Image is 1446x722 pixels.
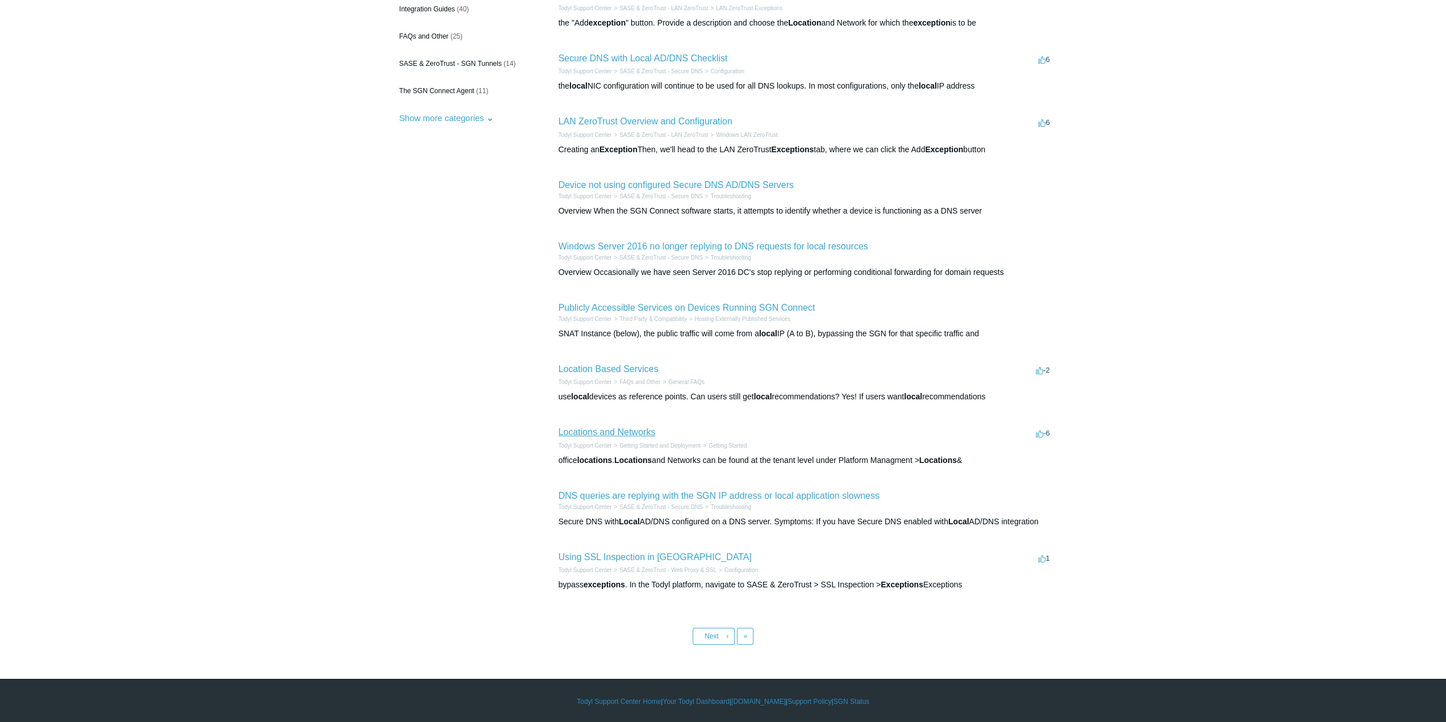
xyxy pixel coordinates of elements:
a: Todyl Support Center [559,379,612,385]
a: [DOMAIN_NAME] [731,696,786,707]
button: Show more categories [394,107,499,128]
em: Exceptions [881,580,923,589]
a: Troubleshooting [710,254,751,261]
li: LAN ZeroTrust Exceptions [708,4,782,12]
li: Windows LAN ZeroTrust [708,131,777,139]
a: Getting Started [709,443,747,449]
a: Todyl Support Center [559,567,612,573]
span: (25) [451,32,462,40]
li: Troubleshooting [703,192,751,201]
a: Todyl Support Center [559,5,612,11]
span: (11) [476,87,488,95]
a: Next [693,628,735,645]
em: locations [577,456,612,465]
li: Todyl Support Center [559,378,612,386]
em: exceptions [584,580,625,589]
a: FAQs and Other (25) [394,26,526,47]
li: SASE & ZeroTrust - Web Proxy & SSL [611,566,716,574]
a: Windows LAN ZeroTrust [716,132,778,138]
li: SASE & ZeroTrust - Secure DNS [611,503,702,511]
em: local [571,392,589,401]
a: SASE & ZeroTrust - Secure DNS [619,504,702,510]
span: » [743,632,747,640]
em: Local [619,517,640,526]
span: Next [705,632,719,640]
li: SASE & ZeroTrust - LAN ZeroTrust [611,131,708,139]
a: Todyl Support Center Home [577,696,661,707]
a: Troubleshooting [710,193,751,199]
div: the NIC configuration will continue to be used for all DNS lookups. In most configurations, only ... [559,80,1053,92]
li: General FAQs [661,378,705,386]
a: Configuration [724,567,758,573]
li: SASE & ZeroTrust - Secure DNS [611,67,702,76]
li: Todyl Support Center [559,131,612,139]
a: FAQs and Other [619,379,660,385]
em: Local [948,517,969,526]
span: FAQs and Other [399,32,449,40]
em: local [753,392,772,401]
div: bypass . In the Todyl platform, navigate to SASE & ZeroTrust > SSL Inspection > Exceptions [559,579,1053,591]
span: 1 [1038,554,1049,562]
li: Todyl Support Center [559,192,612,201]
a: DNS queries are replying with the SGN IP address or local application slowness [559,491,880,500]
em: exception [589,18,626,27]
em: local [759,329,777,338]
li: Todyl Support Center [559,441,612,450]
a: Hosting Externally Published Services [695,316,790,322]
em: local [569,81,587,90]
a: Using SSL Inspection in [GEOGRAPHIC_DATA] [559,552,752,562]
li: Third Party & Compatibility [611,315,686,323]
a: Todyl Support Center [559,316,612,322]
div: office . and Networks can be found at the tenant level under Platform Managment > & [559,454,1053,466]
em: Locations [614,456,652,465]
a: Publicly Accessible Services on Devices Running SGN Connect [559,303,815,312]
a: LAN ZeroTrust Overview and Configuration [559,116,732,126]
div: use devices as reference points. Can users still get recommendations? Yes! If users want recommen... [559,391,1053,403]
a: SASE & ZeroTrust - LAN ZeroTrust [619,5,708,11]
li: Todyl Support Center [559,253,612,262]
em: local [904,392,922,401]
a: Todyl Support Center [559,68,612,74]
div: Overview When the SGN Connect software starts, it attempts to identify whether a device is functi... [559,205,1053,217]
a: Configuration [710,68,744,74]
a: SASE & ZeroTrust - Secure DNS [619,68,702,74]
a: Third Party & Compatibility [619,316,686,322]
span: SASE & ZeroTrust - SGN Tunnels [399,60,502,68]
span: 6 [1038,55,1049,64]
a: Todyl Support Center [559,193,612,199]
a: Getting Started and Deployment [619,443,701,449]
li: Hosting Externally Published Services [687,315,790,323]
a: Location Based Services [559,364,659,374]
li: Troubleshooting [703,253,751,262]
a: Todyl Support Center [559,504,612,510]
a: SGN Status [834,696,869,707]
div: the "Add " button. Provide a description and choose the and Network for which the is to be [559,17,1053,29]
span: Integration Guides [399,5,455,13]
li: Todyl Support Center [559,503,612,511]
a: Locations and Networks [559,427,656,437]
a: Your Todyl Dashboard [662,696,729,707]
a: Device not using configured Secure DNS AD/DNS Servers [559,180,794,190]
div: Secure DNS with AD/DNS configured on a DNS server. Symptoms: If you have Secure DNS enabled with ... [559,516,1053,528]
li: Todyl Support Center [559,4,612,12]
em: Exceptions [771,145,814,154]
em: Locations [919,456,957,465]
a: SASE & ZeroTrust - SGN Tunnels (14) [394,53,526,74]
a: SASE & ZeroTrust - Secure DNS [619,193,702,199]
a: Windows Server 2016 no longer replying to DNS requests for local resources [559,241,868,251]
span: -2 [1036,366,1050,374]
a: General FAQs [668,379,704,385]
a: Secure DNS with Local AD/DNS Checklist [559,53,728,63]
li: Todyl Support Center [559,315,612,323]
div: SNAT Instance (below), the public traffic will come from a IP (A to B), bypassing the SGN for tha... [559,328,1053,340]
span: The SGN Connect Agent [399,87,474,95]
li: Getting Started [701,441,747,450]
div: Creating an Then, we'll head to the LAN ZeroTrust tab, where we can click the Add button [559,144,1053,156]
em: local [919,81,937,90]
span: -6 [1036,429,1050,437]
li: SASE & ZeroTrust - LAN ZeroTrust [611,4,708,12]
a: Support Policy [787,696,831,707]
span: (14) [503,60,515,68]
a: Troubleshooting [710,504,751,510]
div: | | | | [394,696,1053,707]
